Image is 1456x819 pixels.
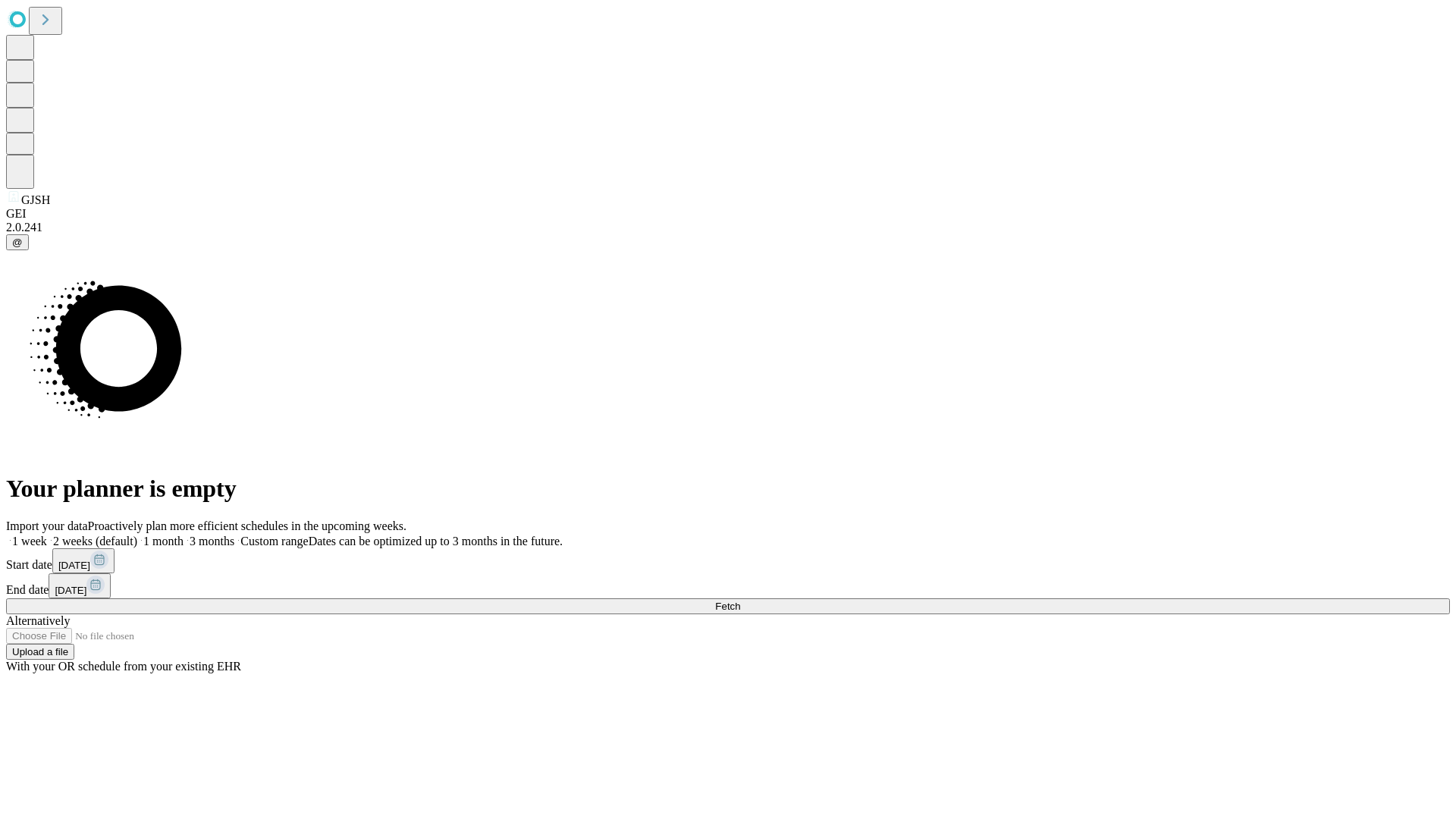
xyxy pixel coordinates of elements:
span: Fetch [715,601,740,612]
div: 2.0.241 [6,221,1450,234]
span: 1 week [12,535,47,548]
span: Custom range [240,535,308,548]
div: GEI [6,207,1450,221]
span: [DATE] [58,560,90,571]
span: @ [12,237,23,248]
span: Proactively plan more efficient schedules in the upcoming weeks. [88,519,406,532]
div: End date [6,573,1450,598]
span: 3 months [190,535,234,548]
button: [DATE] [52,548,115,573]
h1: Your planner is empty [6,475,1450,503]
span: 2 weeks (default) [53,535,137,548]
span: 1 month [143,535,184,548]
button: @ [6,234,29,250]
span: Alternatively [6,614,70,627]
span: GJSH [21,193,50,206]
button: [DATE] [49,573,111,598]
span: With your OR schedule from your existing EHR [6,660,241,673]
span: Dates can be optimized up to 3 months in the future. [309,535,563,548]
span: [DATE] [55,585,86,596]
button: Fetch [6,598,1450,614]
span: Import your data [6,519,88,532]
button: Upload a file [6,644,74,660]
div: Start date [6,548,1450,573]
